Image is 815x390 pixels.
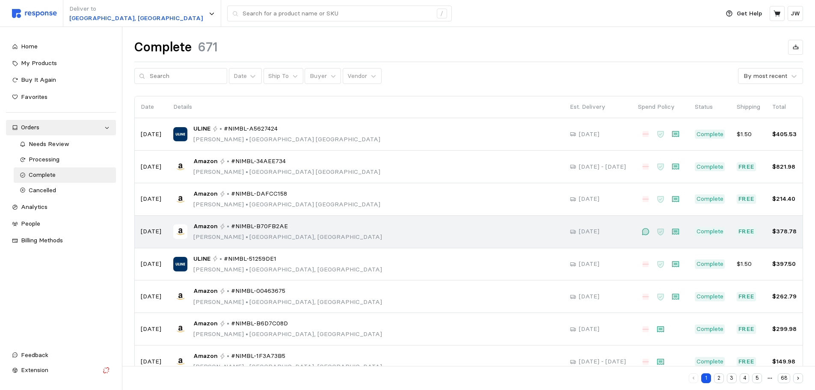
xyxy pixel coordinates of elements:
img: svg%3e [12,9,57,18]
p: Buyer [310,71,327,81]
button: Feedback [6,348,116,363]
p: [DATE] [141,325,161,334]
p: • [227,157,229,166]
button: 5 [752,373,762,383]
button: Ship To [264,68,303,84]
p: Free [738,162,755,172]
p: [DATE] [141,357,161,366]
a: Needs Review [14,137,116,152]
span: Buy It Again [21,76,56,83]
p: Spend Policy [638,102,683,112]
a: Billing Methods [6,233,116,248]
p: Complete [696,162,723,172]
p: [DATE] [579,292,599,301]
span: • [244,200,249,208]
p: [DATE] - [DATE] [579,357,626,366]
p: Free [738,325,755,334]
p: • [227,319,229,328]
img: ULINE [173,257,187,271]
p: Complete [696,292,723,301]
button: 68 [778,373,790,383]
p: [PERSON_NAME] [GEOGRAPHIC_DATA], [GEOGRAPHIC_DATA] [193,265,382,274]
div: Orders [21,123,101,132]
p: [DATE] - [DATE] [579,162,626,172]
p: [PERSON_NAME] [GEOGRAPHIC_DATA], [GEOGRAPHIC_DATA] [193,362,382,372]
button: Get Help [721,6,767,22]
img: Amazon [173,354,187,369]
span: #NIMBL-DAFCC158 [231,189,287,199]
p: Est. Delivery [570,102,626,112]
p: $1.50 [737,130,760,139]
p: Deliver to [69,4,203,14]
span: My Products [21,59,57,67]
a: Home [6,39,116,54]
span: Complete [29,171,56,179]
p: Complete [696,259,723,269]
p: $149.98 [772,357,797,366]
button: JW [788,6,803,21]
p: • [227,351,229,361]
button: Buyer [305,68,341,84]
span: #NIMBL-51259DE1 [224,254,276,264]
span: • [244,233,249,241]
p: Date [141,102,161,112]
span: #NIMBL-1F3A73B5 [231,351,285,361]
a: My Products [6,56,116,71]
img: ULINE [173,127,187,141]
p: [PERSON_NAME] [GEOGRAPHIC_DATA] [GEOGRAPHIC_DATA] [193,167,380,177]
p: [DATE] [579,130,599,139]
span: Feedback [21,351,48,359]
a: Analytics [6,199,116,215]
span: #NIMBL-00463675 [231,286,285,296]
a: Favorites [6,89,116,105]
p: [DATE] [579,194,599,204]
p: Free [738,194,755,204]
button: Vendor [343,68,382,84]
p: Free [738,292,755,301]
p: • [227,222,229,231]
span: Home [21,42,38,50]
span: Amazon [193,286,218,296]
span: Favorites [21,93,47,101]
img: Amazon [173,224,187,238]
img: Amazon [173,160,187,174]
p: [PERSON_NAME] [GEOGRAPHIC_DATA], [GEOGRAPHIC_DATA] [193,232,382,242]
p: [PERSON_NAME] [GEOGRAPHIC_DATA] [GEOGRAPHIC_DATA] [193,135,380,144]
p: Free [738,357,755,366]
p: $821.98 [772,162,797,172]
a: Orders [6,120,116,135]
span: • [244,330,249,338]
p: [GEOGRAPHIC_DATA], [GEOGRAPHIC_DATA] [69,14,203,23]
p: • [227,189,229,199]
p: $378.78 [772,227,797,236]
p: Complete [696,130,723,139]
span: Analytics [21,203,47,211]
p: [PERSON_NAME] [GEOGRAPHIC_DATA], [GEOGRAPHIC_DATA] [193,298,382,307]
p: • [219,254,222,264]
button: 2 [714,373,724,383]
button: 4 [740,373,750,383]
img: Amazon [173,289,187,304]
span: • [244,265,249,273]
p: Shipping [737,102,760,112]
p: Free [738,227,755,236]
span: Amazon [193,157,218,166]
button: 3 [727,373,737,383]
p: [PERSON_NAME] [GEOGRAPHIC_DATA] [GEOGRAPHIC_DATA] [193,200,380,209]
p: [DATE] [579,259,599,269]
a: Complete [14,167,116,183]
p: Complete [696,194,723,204]
span: #NIMBL-B6D7C08D [231,319,288,328]
img: Amazon [173,322,187,336]
input: Search [150,68,222,84]
p: [PERSON_NAME] [GEOGRAPHIC_DATA], [GEOGRAPHIC_DATA] [193,330,382,339]
div: By most recent [744,71,787,80]
a: Processing [14,152,116,167]
img: Amazon [173,192,187,206]
span: ULINE [193,124,210,134]
p: [DATE] [141,130,161,139]
button: 1 [701,373,711,383]
span: • [244,363,249,370]
p: [DATE] [141,292,161,301]
button: Extension [6,363,116,378]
